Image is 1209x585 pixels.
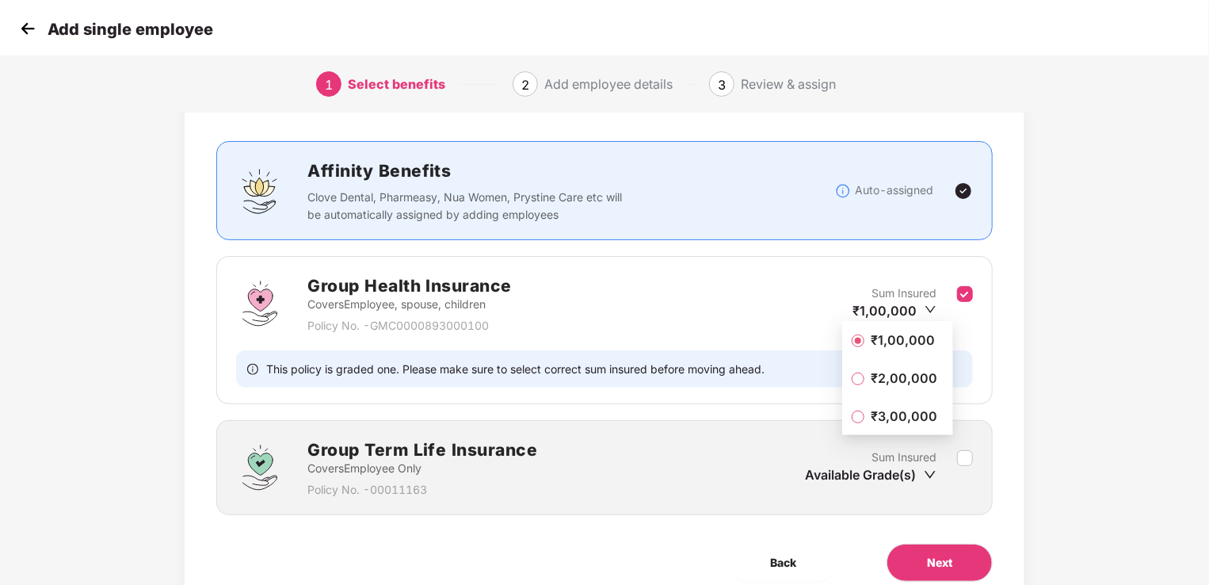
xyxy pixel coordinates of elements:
[852,302,936,319] div: ₹1,00,000
[925,304,936,315] span: down
[247,361,258,377] span: info-circle
[741,71,836,97] div: Review & assign
[871,449,936,466] p: Sum Insured
[521,77,529,93] span: 2
[307,460,538,477] p: Covers Employee Only
[48,20,213,39] p: Add single employee
[855,182,933,199] p: Auto-assigned
[307,189,624,224] p: Clove Dental, Pharmeasy, Nua Women, Prystine Care etc will be automatically assigned by adding em...
[864,331,941,349] span: ₹1,00,000
[835,183,851,199] img: svg+xml;base64,PHN2ZyBpZD0iSW5mb18tXzMyeDMyIiBkYXRhLW5hbWU9IkluZm8gLSAzMngzMiIgeG1sbnM9Imh0dHA6Ly...
[307,317,512,335] p: Policy No. - GMC0000893000100
[236,280,284,327] img: svg+xml;base64,PHN2ZyBpZD0iR3JvdXBfSGVhbHRoX0luc3VyYW5jZSIgZGF0YS1uYW1lPSJHcm91cCBIZWFsdGggSW5zdX...
[325,77,333,93] span: 1
[307,296,512,313] p: Covers Employee, spouse, children
[924,468,936,481] span: down
[236,444,284,491] img: svg+xml;base64,PHN2ZyBpZD0iR3JvdXBfVGVybV9MaWZlX0luc3VyYW5jZSIgZGF0YS1uYW1lPSJHcm91cCBUZXJtIExpZm...
[307,481,538,499] p: Policy No. - 00011163
[770,554,796,572] span: Back
[864,369,944,387] span: ₹2,00,000
[544,71,673,97] div: Add employee details
[16,17,40,40] img: svg+xml;base64,PHN2ZyB4bWxucz0iaHR0cDovL3d3dy53My5vcmcvMjAwMC9zdmciIHdpZHRoPSIzMCIgaGVpZ2h0PSIzMC...
[307,273,512,299] h2: Group Health Insurance
[236,167,284,215] img: svg+xml;base64,PHN2ZyBpZD0iQWZmaW5pdHlfQmVuZWZpdHMiIGRhdGEtbmFtZT0iQWZmaW5pdHkgQmVuZWZpdHMiIHhtbG...
[266,361,765,377] span: This policy is graded one. Please make sure to select correct sum insured before moving ahead.
[348,71,445,97] div: Select benefits
[307,158,835,184] h2: Affinity Benefits
[954,182,973,201] img: svg+xml;base64,PHN2ZyBpZD0iVGljay0yNHgyNCIgeG1sbnM9Imh0dHA6Ly93d3cudzMub3JnLzIwMDAvc3ZnIiB3aWR0aD...
[864,407,944,425] span: ₹3,00,000
[730,544,836,582] button: Back
[927,554,952,572] span: Next
[887,544,993,582] button: Next
[307,437,538,463] h2: Group Term Life Insurance
[805,466,936,484] div: Available Grade(s)
[718,77,726,93] span: 3
[871,285,936,302] p: Sum Insured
